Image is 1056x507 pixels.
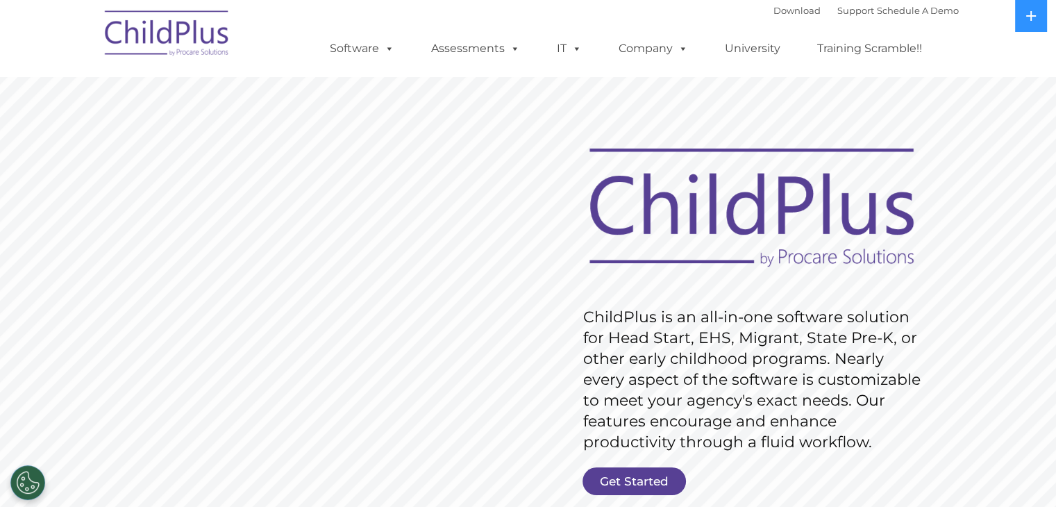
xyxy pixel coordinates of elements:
a: Support [837,5,874,16]
a: Company [605,35,702,63]
a: Schedule A Demo [877,5,959,16]
font: | [773,5,959,16]
a: Get Started [583,467,686,495]
a: Assessments [417,35,534,63]
img: ChildPlus by Procare Solutions [98,1,237,70]
a: Download [773,5,821,16]
button: Cookies Settings [10,465,45,500]
rs-layer: ChildPlus is an all-in-one software solution for Head Start, EHS, Migrant, State Pre-K, or other ... [583,307,928,453]
a: IT [543,35,596,63]
a: Software [316,35,408,63]
a: Training Scramble!! [803,35,936,63]
a: University [711,35,794,63]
